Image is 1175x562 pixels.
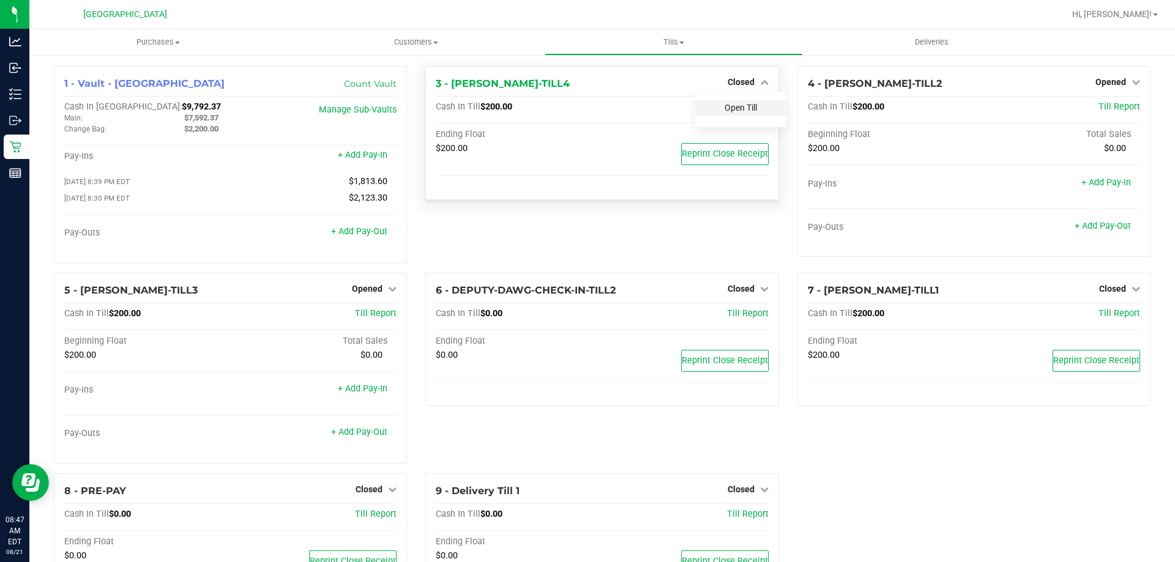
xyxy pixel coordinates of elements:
span: Reprint Close Receipt [682,355,768,366]
div: Ending Float [436,536,602,547]
span: $7,592.37 [184,113,218,122]
span: 7 - [PERSON_NAME]-TILL1 [808,284,939,296]
iframe: Resource center [12,464,49,501]
span: Cash In Till [64,509,109,519]
a: + Add Pay-Out [331,427,387,437]
a: Till Report [355,308,397,319]
a: Open Till [725,103,757,113]
span: $200.00 [480,102,512,112]
span: Tills [545,37,802,48]
button: Reprint Close Receipt [681,350,769,372]
a: Till Report [355,509,397,519]
a: Tills [545,29,802,55]
inline-svg: Inventory [9,88,21,100]
div: Total Sales [974,129,1140,140]
inline-svg: Outbound [9,114,21,127]
div: Pay-Outs [64,227,231,238]
span: Cash In Till [808,102,852,112]
span: [DATE] 8:30 PM EDT [64,194,130,202]
div: Ending Float [64,536,231,547]
span: Closed [1099,284,1126,294]
p: 08:47 AM EDT [6,514,24,547]
inline-svg: Analytics [9,35,21,48]
a: Purchases [29,29,287,55]
a: Deliveries [803,29,1061,55]
span: $0.00 [360,350,382,360]
div: Total Sales [231,336,397,347]
span: Purchases [29,37,287,48]
span: $0.00 [480,509,502,519]
div: Beginning Float [64,336,231,347]
a: Till Report [727,509,769,519]
a: + Add Pay-In [338,150,387,160]
span: Closed [728,284,755,294]
span: $200.00 [64,350,96,360]
span: Cash In Till [808,308,852,319]
span: $200.00 [808,350,840,360]
span: 3 - [PERSON_NAME]-TILL4 [436,78,570,89]
span: $200.00 [436,143,468,153]
span: Cash In Till [436,308,480,319]
span: $9,792.37 [182,102,221,112]
a: Manage Sub-Vaults [319,105,397,115]
span: Deliveries [898,37,965,48]
span: $200.00 [109,308,141,319]
a: + Add Pay-Out [331,226,387,237]
inline-svg: Reports [9,167,21,179]
button: Reprint Close Receipt [681,143,769,165]
a: Till Report [727,308,769,319]
span: $200.00 [852,308,884,319]
a: Till Report [1099,102,1140,112]
span: $0.00 [436,550,458,561]
span: Opened [352,284,382,294]
span: $0.00 [1104,143,1126,153]
span: Main: [64,114,83,122]
inline-svg: Inbound [9,62,21,74]
a: Count Vault [344,78,397,89]
span: 9 - Delivery Till 1 [436,485,520,497]
span: $200.00 [852,102,884,112]
div: Ending Float [436,129,602,140]
a: Customers [287,29,545,55]
span: $2,200.00 [184,124,218,133]
inline-svg: Retail [9,141,21,153]
div: Pay-Ins [64,385,231,396]
span: Reprint Close Receipt [682,149,768,159]
a: Till Report [1099,308,1140,319]
span: $200.00 [808,143,840,153]
span: Cash In [GEOGRAPHIC_DATA]: [64,102,182,112]
div: Pay-Outs [64,428,231,439]
span: Hi, [PERSON_NAME]! [1072,9,1152,19]
span: Closed [728,77,755,87]
div: Ending Float [436,336,602,347]
span: Reprint Close Receipt [1053,355,1140,366]
span: 8 - PRE-PAY [64,485,126,497]
span: [GEOGRAPHIC_DATA] [83,9,167,20]
span: $0.00 [436,350,458,360]
span: 4 - [PERSON_NAME]-TILL2 [808,78,942,89]
a: + Add Pay-Out [1075,221,1131,231]
span: [DATE] 8:39 PM EDT [64,177,130,186]
span: Closed [356,484,382,494]
span: $0.00 [64,550,86,561]
span: $0.00 [480,308,502,319]
span: Closed [728,484,755,494]
a: + Add Pay-In [1081,177,1131,188]
span: $1,813.60 [349,176,387,187]
div: Beginning Float [808,129,974,140]
a: + Add Pay-In [338,383,387,394]
div: Pay-Ins [64,151,231,162]
span: 1 - Vault - [GEOGRAPHIC_DATA] [64,78,225,89]
p: 08/21 [6,547,24,556]
span: Cash In Till [64,308,109,319]
span: Cash In Till [436,102,480,112]
div: Pay-Ins [808,179,974,190]
span: Customers [288,37,544,48]
span: 5 - [PERSON_NAME]-TILL3 [64,284,198,296]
